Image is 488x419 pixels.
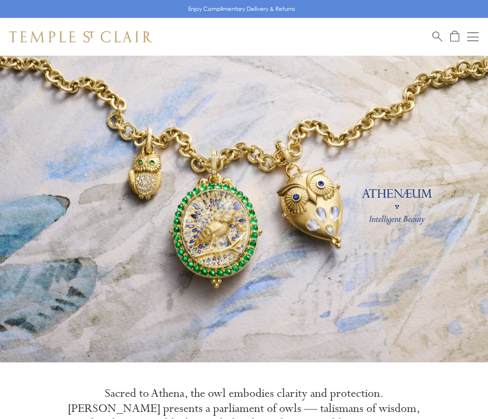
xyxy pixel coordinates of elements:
a: Open Shopping Bag [450,31,459,42]
button: Open navigation [467,31,479,42]
a: Search [432,31,442,42]
p: Enjoy Complimentary Delivery & Returns [188,4,295,14]
img: Temple St. Clair [9,31,152,42]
